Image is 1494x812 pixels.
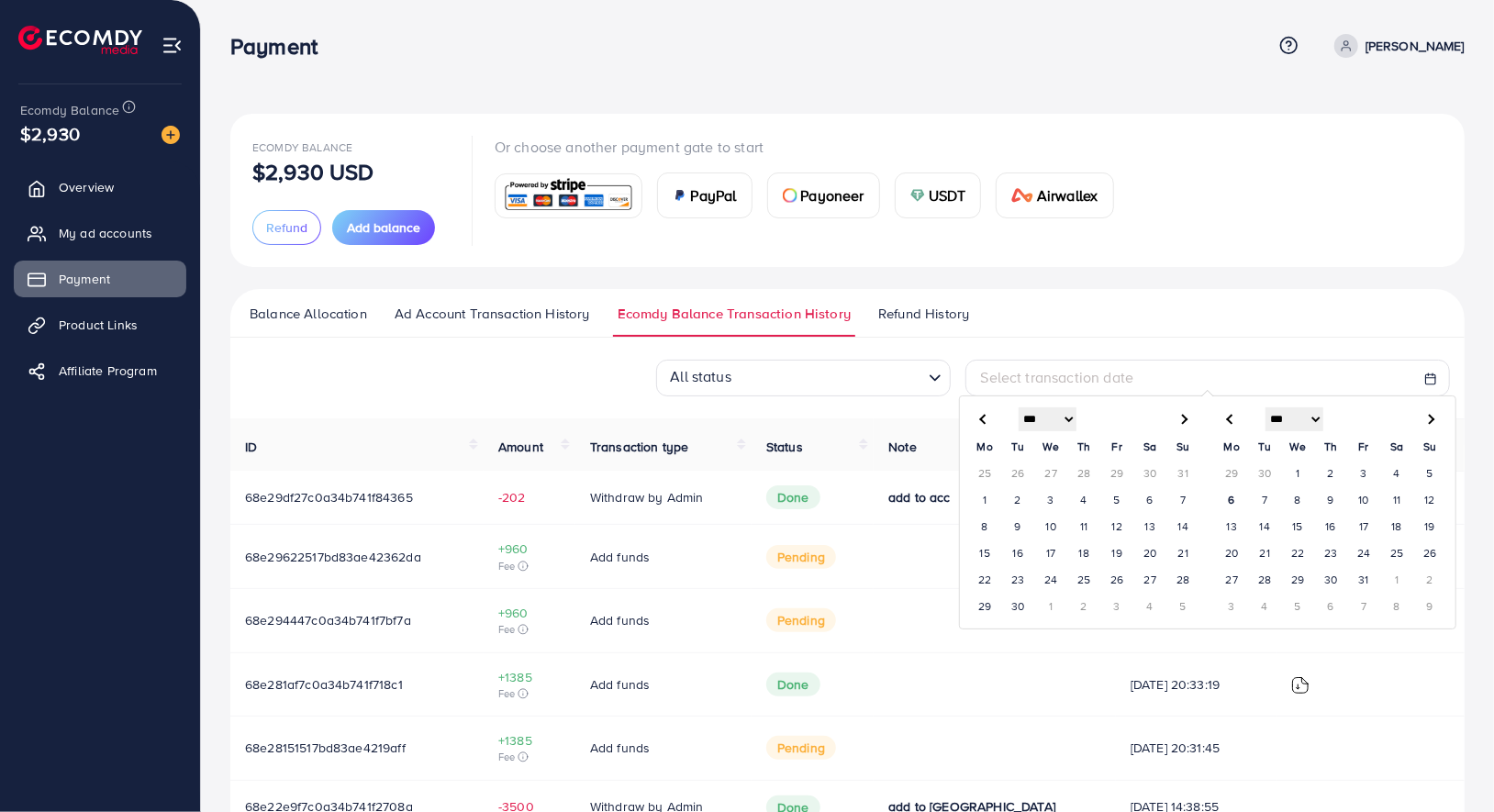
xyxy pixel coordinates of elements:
span: Note [888,438,917,456]
img: ic-download-invoice.1f3c1b55.svg [1291,676,1310,695]
td: 5 [1413,460,1446,486]
td: 27 [1034,460,1067,486]
span: PayPal [691,184,737,206]
td: 29 [1281,566,1314,593]
td: 3 [1215,593,1248,619]
td: 1 [1034,593,1067,619]
td: 2 [1413,566,1446,593]
span: Add balance [347,218,420,237]
td: 12 [1413,486,1446,513]
td: 20 [1215,539,1248,566]
td: 13 [1215,513,1248,539]
span: Select transaction date [981,367,1134,387]
td: 4 [1133,593,1166,619]
td: 28 [1166,566,1199,593]
a: [PERSON_NAME] [1327,34,1465,58]
td: 28 [1248,566,1281,593]
span: Done [766,485,820,509]
span: Add funds [590,739,650,757]
span: Affiliate Program [59,362,157,380]
th: Fr [1100,433,1133,460]
span: Ad Account Transaction History [395,304,590,324]
td: 24 [1034,566,1067,593]
span: Airwallex [1037,184,1098,206]
a: My ad accounts [14,215,186,251]
span: +1385 [498,668,561,686]
td: 26 [1413,539,1446,566]
td: 1 [1380,566,1413,593]
td: 4 [1067,486,1100,513]
span: 68e281af7c0a34b741f718c1 [245,675,403,694]
button: Add balance [332,210,435,245]
td: 5 [1166,593,1199,619]
td: 9 [1314,486,1347,513]
a: cardAirwallex [996,172,1113,218]
td: 29 [968,593,1001,619]
span: 68e29622517bd83ae42362da [245,548,421,566]
th: Fr [1347,433,1380,460]
th: Mo [1215,433,1248,460]
span: Add funds [590,675,650,694]
td: 2 [1067,593,1100,619]
span: 68e28151517bd83ae4219aff [245,739,406,757]
img: image [162,126,180,144]
td: 2 [1314,460,1347,486]
span: USDT [929,184,966,206]
td: 3 [1034,486,1067,513]
a: cardUSDT [895,172,982,218]
td: 3 [1100,593,1133,619]
span: +1385 [498,731,561,750]
img: logo [18,26,142,54]
a: card [495,173,642,218]
td: 2 [1001,486,1034,513]
span: pending [766,545,836,569]
input: Search for option [737,362,921,392]
p: $2,930 USD [252,161,374,183]
th: Th [1067,433,1100,460]
td: 6 [1314,593,1347,619]
td: 22 [1281,539,1314,566]
span: Overview [59,178,114,196]
span: Fee [498,559,561,573]
td: 26 [1001,460,1034,486]
td: 11 [1380,486,1413,513]
td: 28 [1067,460,1100,486]
td: 8 [968,513,1001,539]
td: 18 [1067,539,1100,566]
td: 27 [1215,566,1248,593]
td: 23 [1314,539,1347,566]
td: 29 [1100,460,1133,486]
span: -202 [498,488,561,506]
td: 10 [1347,486,1380,513]
td: 31 [1347,566,1380,593]
td: 6 [1215,486,1248,513]
span: Payoneer [801,184,864,206]
td: 1 [1281,460,1314,486]
span: Refund [266,218,307,237]
td: 30 [1248,460,1281,486]
td: 13 [1133,513,1166,539]
td: 12 [1100,513,1133,539]
td: 30 [1001,593,1034,619]
td: 8 [1281,486,1314,513]
td: 15 [1281,513,1314,539]
span: Balance Allocation [250,304,367,324]
th: Sa [1380,433,1413,460]
td: 22 [968,566,1001,593]
span: Refund History [878,304,969,324]
td: 1 [968,486,1001,513]
td: 18 [1380,513,1413,539]
img: card [1011,188,1033,203]
span: $2,930 [20,120,80,147]
td: 17 [1347,513,1380,539]
td: 26 [1100,566,1133,593]
span: +960 [498,604,561,622]
img: card [501,176,636,216]
th: Tu [1248,433,1281,460]
span: pending [766,736,836,760]
a: Overview [14,169,186,206]
th: We [1281,433,1314,460]
td: 29 [1215,460,1248,486]
h3: Payment [230,33,332,60]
